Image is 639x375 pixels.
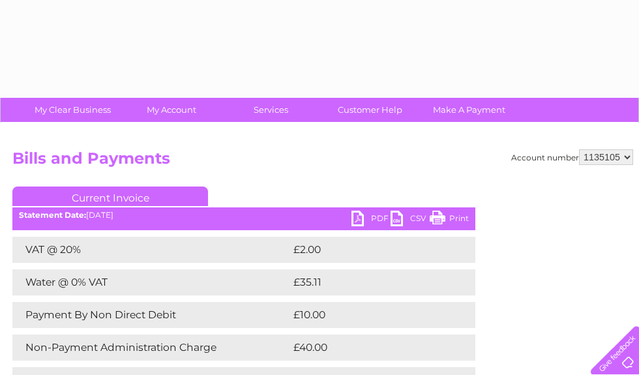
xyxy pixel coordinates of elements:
div: [DATE] [12,211,475,220]
div: Account number [511,149,633,165]
td: Payment By Non Direct Debit [12,302,290,328]
td: VAT @ 20% [12,237,290,263]
td: £10.00 [290,302,449,328]
a: My Account [118,98,226,122]
td: £40.00 [290,335,450,361]
td: Non-Payment Administration Charge [12,335,290,361]
a: PDF [351,211,391,230]
a: Make A Payment [415,98,523,122]
td: £2.00 [290,237,445,263]
a: Print [430,211,469,230]
td: Water @ 0% VAT [12,269,290,295]
a: My Clear Business [19,98,126,122]
h2: Bills and Payments [12,149,633,174]
a: Customer Help [316,98,424,122]
a: CSV [391,211,430,230]
td: £35.11 [290,269,446,295]
a: Services [217,98,325,122]
a: Current Invoice [12,187,208,206]
b: Statement Date: [19,210,86,220]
